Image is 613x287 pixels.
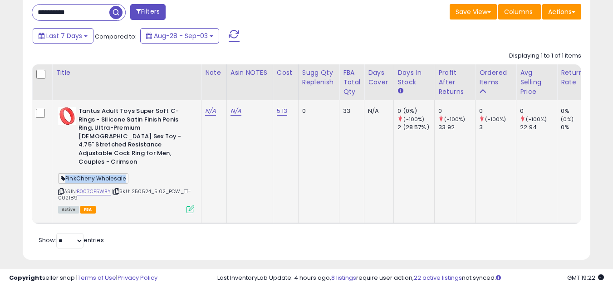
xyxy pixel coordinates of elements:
div: 0 (0%) [397,107,434,115]
div: 22.94 [520,123,557,131]
span: FBA [80,206,96,214]
div: 0 [520,107,557,115]
a: 22 active listings [414,273,462,282]
a: 8 listings [331,273,356,282]
button: Actions [542,4,581,19]
div: Days Cover [368,68,390,87]
button: Filters [130,4,166,20]
span: | SKU: 250524_5.02_PCW_TT-002189 [58,188,191,201]
a: Terms of Use [78,273,116,282]
button: Last 7 Days [33,28,93,44]
div: 33 [343,107,357,115]
span: Aug-28 - Sep-03 [154,31,208,40]
span: Show: entries [39,236,104,244]
div: Title [56,68,197,78]
a: B007CE5WBY [77,188,111,195]
div: Note [205,68,223,78]
div: Sugg Qty Replenish [302,68,336,87]
a: Privacy Policy [118,273,157,282]
strong: Copyright [9,273,42,282]
th: Please note that this number is a calculation based on your required days of coverage and your ve... [298,64,339,100]
span: Compared to: [95,32,137,41]
div: 2 (28.57%) [397,123,434,131]
b: Tantus Adult Toys Super Soft C-Rings - Silicone Satin Finish Penis Ring, Ultra-Premium [DEMOGRAPH... [78,107,189,168]
div: Return Rate [561,68,594,87]
span: 2025-09-11 19:22 GMT [567,273,604,282]
span: Last 7 Days [46,31,82,40]
small: (0%) [561,116,574,123]
button: Aug-28 - Sep-03 [140,28,219,44]
div: Cost [277,68,294,78]
th: CSV column name: cust_attr_1_ Asin NOTES [226,64,273,100]
button: Save View [450,4,497,19]
div: Last InventoryLab Update: 4 hours ago, require user action, not synced. [217,274,604,282]
div: 0 [479,107,516,115]
small: (-100%) [485,116,506,123]
div: Avg Selling Price [520,68,553,97]
div: Displaying 1 to 1 of 1 items [509,52,581,60]
div: 3 [479,123,516,131]
a: 5.13 [277,107,288,116]
small: (-100%) [444,116,465,123]
div: 0% [561,107,598,115]
a: N/A [230,107,241,116]
div: seller snap | | [9,274,157,282]
span: All listings currently available for purchase on Amazon [58,206,79,214]
span: Columns [504,7,533,16]
span: PinkCherry Wholesale [58,173,128,184]
small: Days In Stock. [397,87,403,95]
div: 33.92 [438,123,475,131]
div: Days In Stock [397,68,431,87]
div: 0 [302,107,333,115]
div: 0 [438,107,475,115]
small: (-100%) [526,116,547,123]
a: N/A [205,107,216,116]
div: N/A [368,107,387,115]
small: (-100%) [403,116,424,123]
img: 31mWmvW-mpL._SL40_.jpg [58,107,76,125]
div: 0% [561,123,598,131]
div: Ordered Items [479,68,512,87]
div: FBA Total Qty [343,68,360,97]
div: Profit After Returns [438,68,471,97]
div: Asin NOTES [230,68,269,78]
div: ASIN: [58,107,194,212]
button: Columns [498,4,541,19]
